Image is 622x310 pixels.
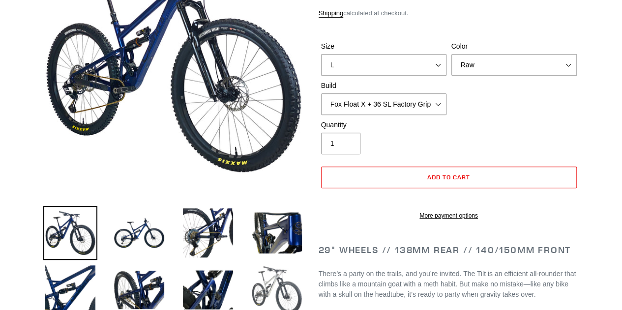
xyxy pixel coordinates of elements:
a: More payment options [321,211,577,220]
label: Size [321,41,446,52]
button: Add to cart [321,167,577,188]
a: Shipping [319,9,344,18]
label: Quantity [321,120,446,130]
span: Add to cart [427,173,470,181]
label: Build [321,81,446,91]
label: Color [451,41,577,52]
h2: 29" Wheels // 138mm Rear // 140/150mm Front [319,245,579,255]
img: Load image into Gallery viewer, TILT - Complete Bike [112,206,166,260]
img: Load image into Gallery viewer, TILT - Complete Bike [250,206,304,260]
img: Load image into Gallery viewer, TILT - Complete Bike [43,206,97,260]
div: calculated at checkout. [319,8,579,18]
img: Load image into Gallery viewer, TILT - Complete Bike [181,206,235,260]
p: There’s a party on the trails, and you’re invited. The Tilt is an efficient all-rounder that clim... [319,269,579,300]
